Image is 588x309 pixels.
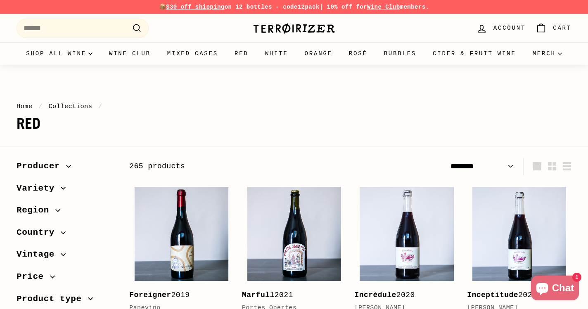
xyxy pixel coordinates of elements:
[355,291,396,299] b: Incrédule
[17,103,33,110] a: Home
[48,103,92,110] a: Collections
[159,42,226,65] a: Mixed Cases
[226,42,257,65] a: Red
[129,291,171,299] b: Foreigner
[17,224,116,246] button: Country
[467,291,518,299] b: Inceptitude
[129,160,350,172] div: 265 products
[529,276,581,302] inbox-online-store-chat: Shopify online store chat
[242,291,275,299] b: Marfull
[524,42,570,65] summary: Merch
[17,101,571,111] nav: breadcrumbs
[129,289,225,301] div: 2019
[341,42,376,65] a: Rosé
[17,203,55,217] span: Region
[257,42,296,65] a: White
[367,4,400,10] a: Wine Club
[17,248,61,262] span: Vintage
[17,157,116,179] button: Producer
[101,42,159,65] a: Wine Club
[17,201,116,224] button: Region
[17,182,61,196] span: Variety
[17,268,116,290] button: Price
[17,179,116,202] button: Variety
[17,270,50,284] span: Price
[17,2,571,12] p: 📦 on 12 bottles - code | 10% off for members.
[96,103,104,110] span: /
[17,159,66,173] span: Producer
[531,16,576,40] a: Cart
[18,42,101,65] summary: Shop all wine
[471,16,531,40] a: Account
[553,24,571,33] span: Cart
[36,103,45,110] span: /
[17,116,571,132] h1: Red
[355,289,451,301] div: 2020
[17,245,116,268] button: Vintage
[296,42,341,65] a: Orange
[298,4,320,10] strong: 12pack
[17,226,61,240] span: Country
[17,292,88,306] span: Product type
[424,42,524,65] a: Cider & Fruit Wine
[467,289,563,301] div: 2021
[242,289,338,301] div: 2021
[166,4,225,10] span: $30 off shipping
[493,24,526,33] span: Account
[376,42,424,65] a: Bubbles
